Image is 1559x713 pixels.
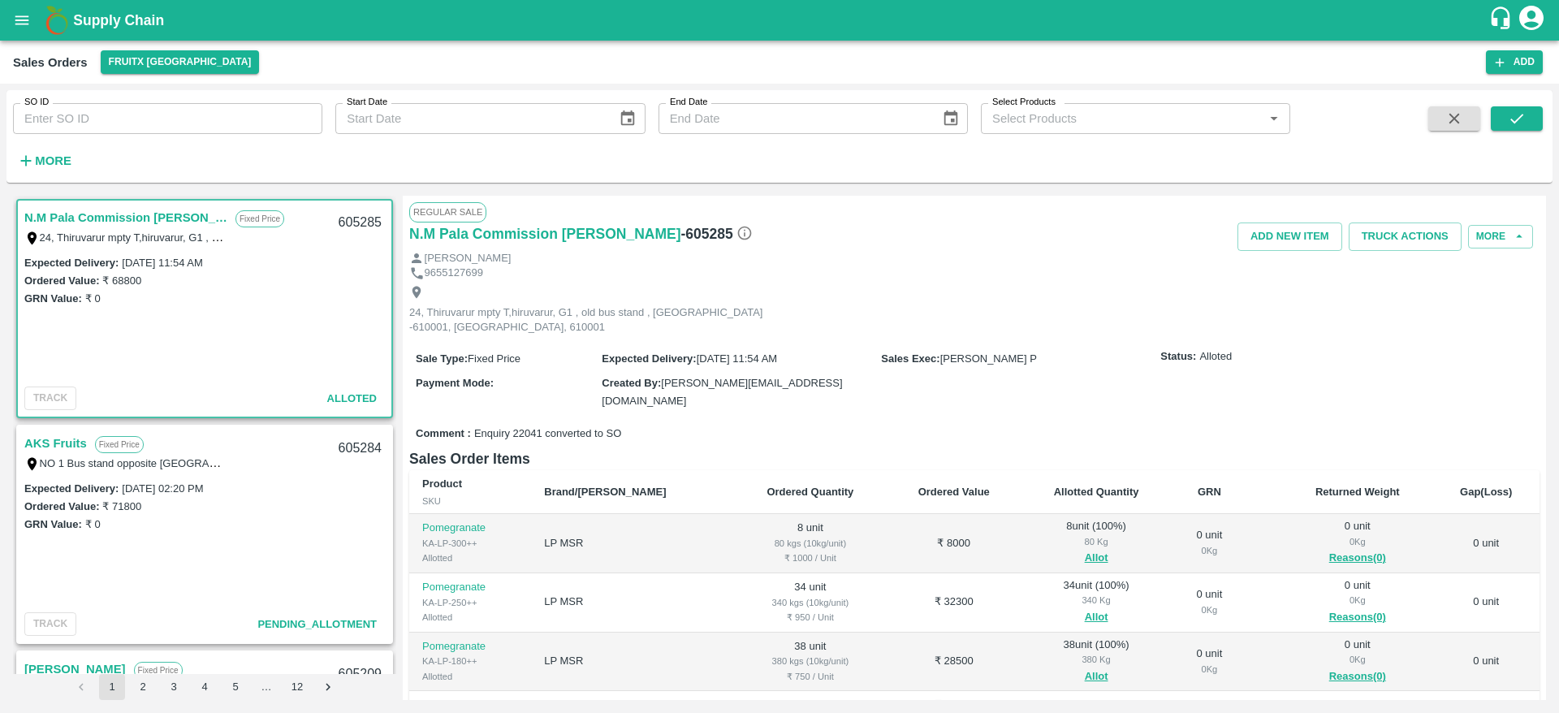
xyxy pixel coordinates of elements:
[327,392,377,404] span: Alloted
[1199,349,1232,365] span: Alloted
[416,426,471,442] label: Comment :
[1034,652,1160,667] div: 380 Kg
[1460,486,1512,498] b: Gap(Loss)
[409,202,486,222] span: Regular Sale
[1185,662,1233,676] div: 0 Kg
[315,674,341,700] button: Go to next page
[681,223,753,245] h6: - 605285
[1295,652,1419,667] div: 0 Kg
[24,292,82,305] label: GRN Value:
[1076,698,1116,711] b: 800 Kgs
[3,2,41,39] button: open drawer
[1295,519,1419,568] div: 0 unit
[544,486,666,498] b: Brand/[PERSON_NAME]
[257,618,377,630] span: Pending_Allotment
[1185,528,1233,558] div: 0 unit
[416,377,494,389] label: Payment Mode :
[1034,534,1160,549] div: 80 Kg
[1432,633,1540,692] td: 0 unit
[73,12,164,28] b: Supply Chain
[1085,549,1108,568] button: Allot
[422,654,518,668] div: KA-LP-180++
[790,698,831,711] b: 800 Kgs
[13,52,88,73] div: Sales Orders
[24,274,99,287] label: Ordered Value:
[1185,603,1233,617] div: 0 Kg
[24,433,87,454] a: AKS Fruits
[468,352,520,365] span: Fixed Price
[1432,514,1540,573] td: 0 unit
[99,674,125,700] button: page 1
[746,551,875,565] div: ₹ 1000 / Unit
[24,659,126,680] a: [PERSON_NAME]
[13,103,322,134] input: Enter SO ID
[1486,50,1543,74] button: Add
[602,377,661,389] label: Created By :
[329,430,391,468] div: 605284
[192,674,218,700] button: Go to page 4
[422,610,518,624] div: Allotted
[24,482,119,495] label: Expected Delivery :
[659,103,929,134] input: End Date
[1054,486,1139,498] b: Allotted Quantity
[1085,608,1108,627] button: Allot
[102,274,141,287] label: ₹ 68800
[409,223,681,245] a: N.M Pala Commission [PERSON_NAME]
[1468,225,1533,248] button: More
[1349,223,1462,251] button: Truck Actions
[329,204,391,242] div: 605285
[1295,593,1419,607] div: 0 Kg
[422,595,518,610] div: KA-LP-250++
[1315,486,1400,498] b: Returned Weight
[425,251,512,266] p: [PERSON_NAME]
[416,352,468,365] label: Sale Type :
[122,257,202,269] label: [DATE] 11:54 AM
[40,231,592,244] label: 24, Thiruvarur mpty T,hiruvarur, G1 , old bus stand , [GEOGRAPHIC_DATA] -610001, [GEOGRAPHIC_DATA...
[347,96,387,109] label: Start Date
[733,514,887,573] td: 8 unit
[733,573,887,633] td: 34 unit
[422,521,518,536] p: Pomegranate
[940,352,1037,365] span: [PERSON_NAME] P
[422,494,518,508] div: SKU
[422,698,447,711] b: Total
[531,514,733,573] td: LP MSR
[24,257,119,269] label: Expected Delivery :
[422,639,518,655] p: Pomegranate
[935,103,966,134] button: Choose date
[85,518,101,530] label: ₹ 0
[531,633,733,692] td: LP MSR
[41,4,73,37] img: logo
[422,551,518,565] div: Allotted
[329,655,391,694] div: 605209
[881,352,939,365] label: Sales Exec :
[887,573,1021,633] td: ₹ 32300
[101,50,260,74] button: Select DC
[733,633,887,692] td: 38 unit
[24,518,82,530] label: GRN Value:
[1263,108,1285,129] button: Open
[284,674,310,700] button: Go to page 12
[1517,3,1546,37] div: account of current user
[66,674,343,700] nav: pagination navigation
[1432,573,1540,633] td: 0 unit
[222,674,248,700] button: Go to page 5
[746,654,875,668] div: 380 kgs (10kg/unit)
[602,352,696,365] label: Expected Delivery :
[474,426,621,442] span: Enquiry 22041 converted to SO
[1185,543,1233,558] div: 0 Kg
[134,662,183,679] p: Fixed Price
[95,436,144,453] p: Fixed Price
[1295,578,1419,627] div: 0 unit
[531,573,733,633] td: LP MSR
[746,610,875,624] div: ₹ 950 / Unit
[1085,668,1108,686] button: Allot
[24,96,49,109] label: SO ID
[409,447,1540,470] h6: Sales Order Items
[935,698,974,711] b: ₹ 68800
[235,210,284,227] p: Fixed Price
[409,305,775,335] p: 24, Thiruvarur mpty T,hiruvarur, G1 , old bus stand , [GEOGRAPHIC_DATA] -610001, [GEOGRAPHIC_DATA...
[1034,593,1160,607] div: 340 Kg
[1295,549,1419,568] button: Reasons(0)
[1034,637,1160,686] div: 38 unit ( 100 %)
